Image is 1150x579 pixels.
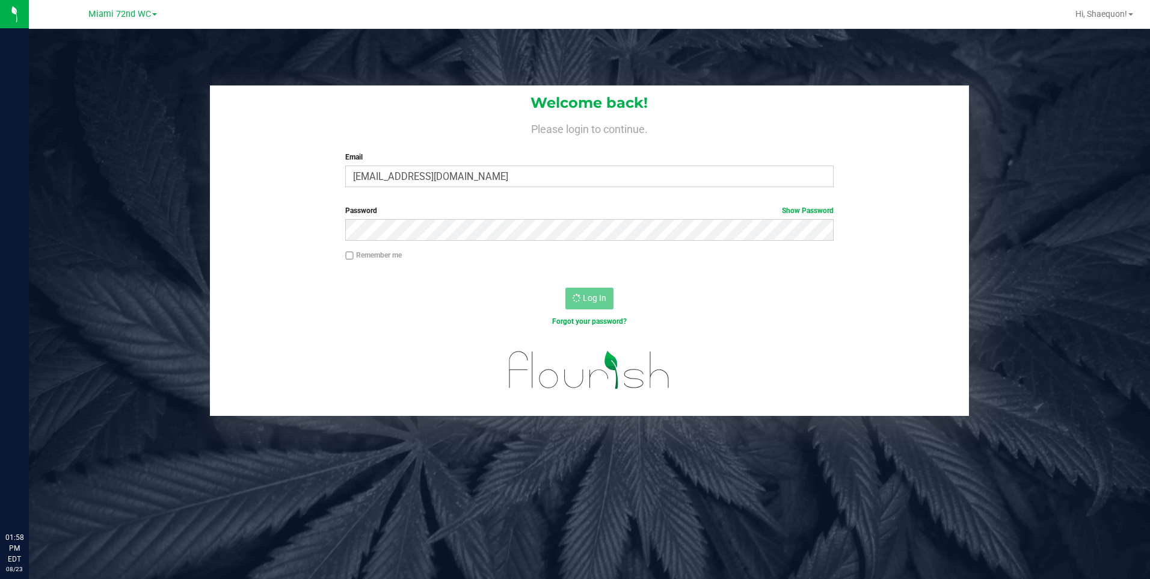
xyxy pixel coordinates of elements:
span: Hi, Shaequon! [1075,9,1127,19]
label: Remember me [345,250,402,261]
p: 01:58 PM EDT [5,532,23,565]
button: Log In [565,288,613,309]
span: Miami 72nd WC [88,9,151,19]
label: Email [345,152,834,163]
h1: Welcome back! [210,95,970,111]
p: 08/23 [5,565,23,574]
a: Show Password [782,206,834,215]
span: Password [345,206,377,215]
h4: Please login to continue. [210,120,970,135]
a: Forgot your password? [552,317,627,326]
img: flourish_logo.svg [494,339,684,401]
input: Remember me [345,252,354,260]
span: Log In [583,293,606,303]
